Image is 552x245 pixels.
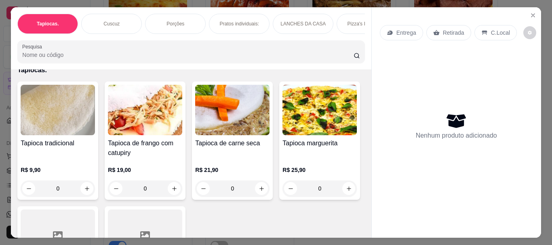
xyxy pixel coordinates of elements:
[282,85,357,135] img: product-image
[284,182,297,195] button: decrease-product-quantity
[280,21,326,27] p: LANCHES DA CASA
[22,182,35,195] button: decrease-product-quantity
[108,138,182,158] h4: Tapioca de frango com catupiry
[396,29,416,37] p: Entrega
[110,182,122,195] button: decrease-product-quantity
[491,29,510,37] p: C.Local
[527,9,539,22] button: Close
[166,21,184,27] p: Porções
[80,182,93,195] button: increase-product-quantity
[416,131,497,140] p: Nenhum produto adicionado
[21,166,95,174] p: R$ 9,90
[103,21,120,27] p: Cuscuz
[195,138,270,148] h4: Tapioca de carne seca
[17,65,364,75] p: Tapiocas.
[21,138,95,148] h4: Tapioca tradicional
[37,21,59,27] p: Tapiocas.
[108,85,182,135] img: product-image
[347,21,387,27] p: Pizza's Individuais
[21,85,95,135] img: product-image
[523,26,536,39] button: decrease-product-quantity
[282,138,357,148] h4: Tapioca marguerita
[282,166,357,174] p: R$ 25,90
[195,166,270,174] p: R$ 21,90
[342,182,355,195] button: increase-product-quantity
[22,43,45,50] label: Pesquisa
[255,182,268,195] button: increase-product-quantity
[220,21,259,27] p: Pratos individuais:
[197,182,210,195] button: decrease-product-quantity
[22,51,354,59] input: Pesquisa
[108,166,182,174] p: R$ 19,00
[195,85,270,135] img: product-image
[443,29,464,37] p: Retirada
[168,182,181,195] button: increase-product-quantity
